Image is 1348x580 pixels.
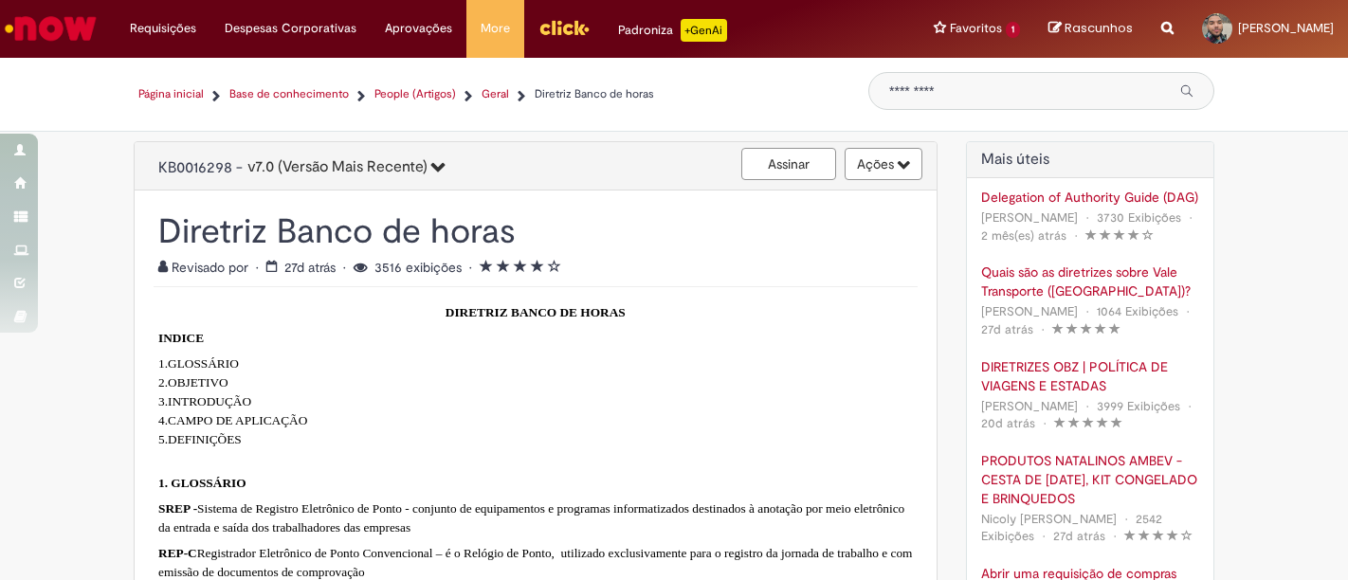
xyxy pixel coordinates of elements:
span: 27d atrás [981,321,1033,337]
span: 1 [1006,22,1020,38]
span: Sistema de Registro Eletrônico de Ponto - conjunto de equipamentos e programas informatizados des... [158,501,904,535]
a: DEFINIÇÕES [168,432,242,446]
a: PRODUTOS NATALINOS AMBEV - CESTA DE [DATE], KIT CONGELADO E BRINQUEDOS [981,451,1200,508]
div: Padroniza [618,19,727,42]
time: 02/09/2025 17:11:00 [1053,528,1105,544]
img: click_logo_yellow_360x200.png [538,13,590,42]
span: 3730 Exibições [1097,209,1181,226]
span: • [1082,205,1093,230]
strong: DIRETRIZ BANCO DE HORAS [446,305,626,319]
span: [PERSON_NAME] [981,398,1078,414]
span: KB0016298 [158,158,232,177]
span: 27d atrás [284,259,336,276]
span: Nicoly [PERSON_NAME] [981,511,1117,527]
a: OBJETIVO [168,375,228,390]
span: • [1038,523,1049,549]
a: Quais são as diretrizes sobre Vale Transporte ([GEOGRAPHIC_DATA])? [981,263,1200,300]
strong: REP-C [158,546,197,560]
span: 2. [158,375,228,390]
span: Favoritos [950,19,1002,38]
span: • [1037,317,1048,342]
a: Base de conhecimento [229,86,349,102]
a: Delegation of Authority Guide (DAG) [981,188,1200,207]
span: • [1182,299,1193,324]
time: 02/09/2025 17:11:20 [981,321,1033,337]
span: 1064 Exibições [1097,303,1178,319]
i: 5 [548,260,561,273]
time: 02/09/2025 17:10:34 [284,259,336,276]
span: 3516 exibições [374,259,462,276]
a: People (Artigos) [374,86,456,102]
span: - [236,158,446,177]
h1: Diretriz Banco de horas [158,214,913,248]
button: Assinar [741,148,836,180]
strong: 1. GLOSSÁRIO [158,476,246,490]
i: 1 [480,260,493,273]
span: • [469,259,476,276]
strong: SREP - [158,501,197,516]
span: • [343,259,350,276]
a: DIRETRIZES OBZ | POLÍTICA DE VIAGENS E ESTADAS [981,357,1200,395]
span: [PERSON_NAME] [1238,20,1334,36]
span: 4. [158,413,307,427]
span: Requisições [130,19,196,38]
span: [PERSON_NAME] [981,209,1078,226]
button: Mais ações. [845,148,922,180]
strong: INDICE [158,331,204,345]
span: Rascunhos [1065,19,1133,37]
span: 27d atrás [1053,528,1105,544]
span: • [1039,410,1050,436]
span: 3. [158,394,251,408]
span: 20d atrás [981,415,1035,431]
span: 2 mês(es) atrás [981,227,1066,244]
img: ServiceNow [2,9,100,47]
span: Aprovações [385,19,452,38]
span: Classificação média do artigo - 4.0 de 5 estrelas [480,259,561,276]
span: • [1070,223,1082,248]
span: Revisado por [158,259,252,276]
span: Despesas Corporativas [225,19,356,38]
span: 5. [158,432,242,446]
a: Geral [482,86,509,102]
span: 3999 Exibições [1097,398,1180,414]
a: Rascunhos [1048,20,1133,38]
a: INTRODUÇÃO [168,394,251,408]
span: Registrador Eletrônico de Ponto Convencional – é o Relógio de Ponto, utilizado exclusivamente par... [158,546,912,579]
span: • [1082,299,1093,324]
time: 09/09/2025 12:52:42 [981,415,1035,431]
a: CAMPO DE APLICAÇÃO [168,413,307,427]
span: [PERSON_NAME] [981,303,1078,319]
i: 3 [514,260,527,273]
span: 1. [158,356,239,371]
span: 2542 Exibições [981,511,1162,545]
i: 2 [497,260,510,273]
time: 04/08/2025 15:44:51 [981,227,1066,244]
span: • [1082,393,1093,419]
p: +GenAi [681,19,727,42]
a: Página inicial [138,86,204,102]
button: 7.0 (Versão Mais Recente) [247,152,446,184]
span: • [1185,205,1196,230]
span: • [1184,393,1195,419]
a: GLOSSÁRIO [168,356,239,371]
span: Diretriz Banco de horas [535,86,654,101]
span: More [481,19,510,38]
span: • [256,259,263,276]
i: 4 [531,260,544,273]
span: • [1120,506,1132,532]
h2: Artigos Mais Úteis [981,152,1200,169]
span: • [1109,523,1120,549]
